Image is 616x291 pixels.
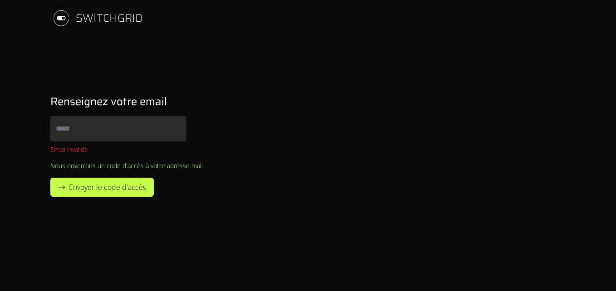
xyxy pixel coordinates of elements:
[50,178,154,197] button: Envoyer le code d'accès
[50,94,203,109] h1: Renseignez votre email
[76,11,143,25] div: SWITCHGRID
[69,182,146,193] span: Envoyer le code d'accès
[50,161,203,170] div: Nous enverrons un code d'accès à votre adresse mail
[50,145,203,154] p: Email invalide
